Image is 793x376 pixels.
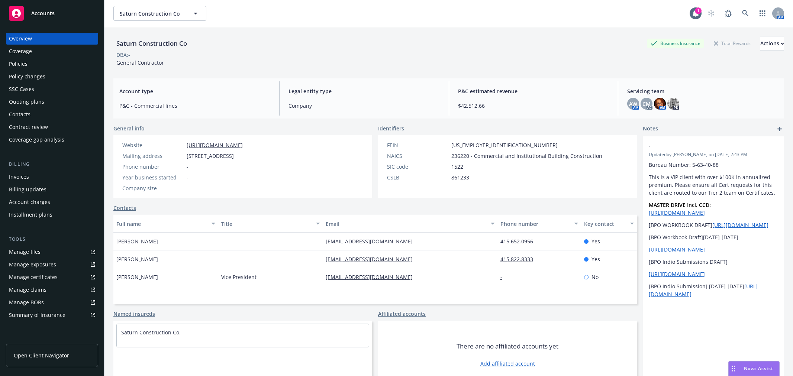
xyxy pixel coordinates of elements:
a: Contract review [6,121,98,133]
a: Start snowing [704,6,719,21]
button: Nova Assist [728,361,780,376]
div: Total Rewards [710,39,754,48]
button: Actions [760,36,784,51]
a: Manage claims [6,284,98,296]
span: No [591,273,599,281]
span: [PERSON_NAME] [116,273,158,281]
button: Key contact [581,215,637,233]
span: Saturn Construction Co [120,10,184,17]
a: [URL][DOMAIN_NAME] [712,221,768,228]
div: Coverage [9,45,32,57]
div: Company size [122,184,184,192]
div: Key contact [584,220,626,228]
strong: MASTER DRIVE Incl. CCD: [649,201,711,208]
span: [US_EMPLOYER_IDENTIFICATION_NUMBER] [451,141,558,149]
a: Account charges [6,196,98,208]
a: Accounts [6,3,98,24]
div: Installment plans [9,209,52,221]
span: - [187,174,188,181]
span: Open Client Navigator [14,351,69,359]
a: 415.822.8333 [500,256,539,263]
a: Policy changes [6,71,98,82]
a: [URL][DOMAIN_NAME] [649,209,705,216]
a: Policies [6,58,98,70]
div: Billing [6,161,98,168]
div: Manage exposures [9,259,56,270]
div: Contract review [9,121,48,133]
span: - [187,163,188,171]
div: SSC Cases [9,83,34,95]
div: SIC code [387,163,448,171]
span: $42,512.66 [458,102,609,110]
div: Title [221,220,312,228]
a: Report a Bug [721,6,736,21]
span: P&C estimated revenue [458,87,609,95]
img: photo [667,98,679,110]
a: - [500,273,508,281]
a: [URL][DOMAIN_NAME] [649,270,705,278]
div: Manage files [9,246,41,258]
a: Named insureds [113,310,155,318]
div: -Updatedby [PERSON_NAME] on [DATE] 2:43 PMBureau Number: 5-63-40-88This is a VIP client with over... [643,136,784,304]
div: Account charges [9,196,50,208]
div: Manage BORs [9,296,44,308]
a: Search [738,6,753,21]
a: Coverage gap analysis [6,134,98,146]
p: Bureau Number: 5-63-40-88 [649,161,778,169]
div: Business Insurance [647,39,704,48]
div: Phone number [122,163,184,171]
div: Analytics hub [6,336,98,343]
span: Identifiers [378,124,404,132]
div: Contacts [9,108,30,120]
button: Email [323,215,497,233]
span: [PERSON_NAME] [116,237,158,245]
span: General Contractor [116,59,164,66]
span: Notes [643,124,658,133]
a: Coverage [6,45,98,57]
span: Accounts [31,10,55,16]
a: Manage exposures [6,259,98,270]
a: Add affiliated account [480,360,535,367]
a: [EMAIL_ADDRESS][DOMAIN_NAME] [326,256,419,263]
div: Year business started [122,174,184,181]
span: Yes [591,255,600,263]
span: AW [629,100,637,108]
div: Mailing address [122,152,184,160]
span: 861233 [451,174,469,181]
a: Quoting plans [6,96,98,108]
p: [BPO WORKBOOK DRAFT] [649,221,778,229]
div: Manage certificates [9,271,58,283]
span: Legal entity type [288,87,439,95]
div: Invoices [9,171,29,183]
span: Account type [119,87,270,95]
p: This is a VIP client with over $100K in annualized premium. Please ensure all Cert requests for t... [649,173,778,197]
div: 1 [695,7,702,14]
a: Installment plans [6,209,98,221]
div: Coverage gap analysis [9,134,64,146]
span: P&C - Commercial lines [119,102,270,110]
a: Invoices [6,171,98,183]
a: Manage files [6,246,98,258]
div: Manage claims [9,284,46,296]
p: [BPO Workbook Draft][DATE]-[DATE] [649,233,778,241]
div: Policy changes [9,71,45,82]
span: Company [288,102,439,110]
div: Email [326,220,486,228]
div: Phone number [500,220,570,228]
a: Manage certificates [6,271,98,283]
span: There are no affiliated accounts yet [457,342,558,351]
span: Nova Assist [744,365,773,372]
a: [EMAIL_ADDRESS][DOMAIN_NAME] [326,273,419,281]
a: Billing updates [6,184,98,195]
div: Policies [9,58,28,70]
span: [STREET_ADDRESS] [187,152,234,160]
div: Drag to move [729,362,738,376]
button: Full name [113,215,218,233]
a: Overview [6,33,98,45]
span: - [187,184,188,192]
p: [BPO Indio Submissions DRAFT] [649,258,778,266]
a: Saturn Construction Co. [121,329,181,336]
span: Vice President [221,273,257,281]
